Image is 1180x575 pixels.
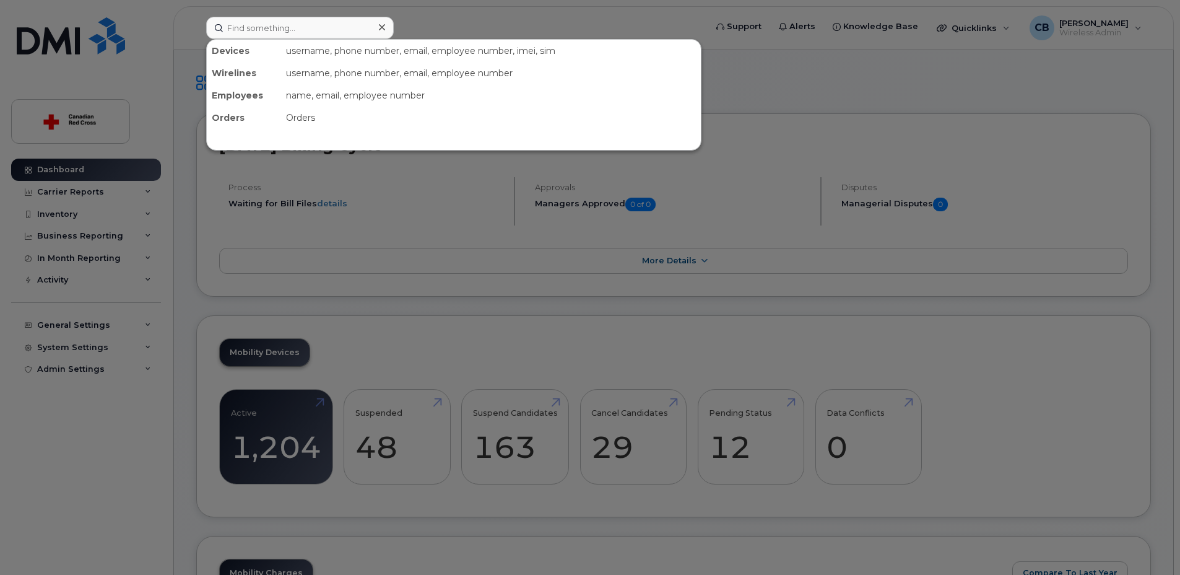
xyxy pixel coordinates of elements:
div: name, email, employee number [281,84,701,107]
div: username, phone number, email, employee number [281,62,701,84]
div: Orders [207,107,281,129]
div: Orders [281,107,701,129]
div: username, phone number, email, employee number, imei, sim [281,40,701,62]
div: Wirelines [207,62,281,84]
div: Employees [207,84,281,107]
div: Devices [207,40,281,62]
